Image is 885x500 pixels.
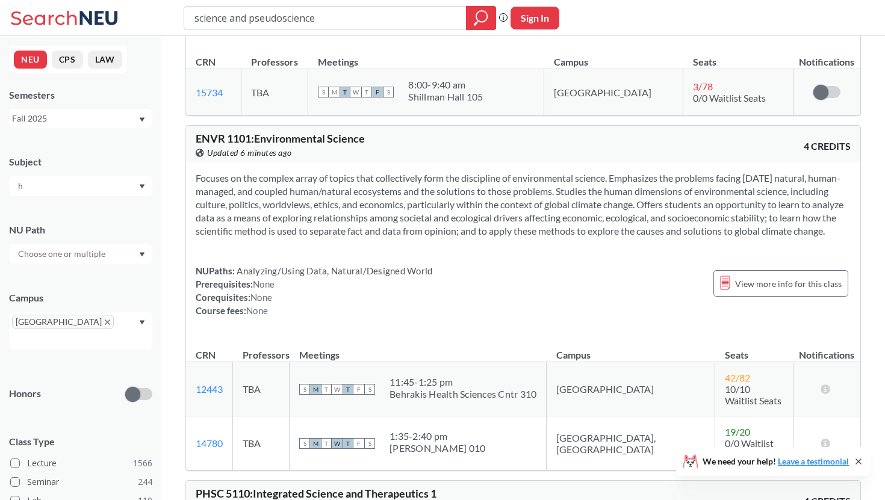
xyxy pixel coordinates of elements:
[408,79,483,91] div: 8:00 - 9:40 am
[241,43,308,69] th: Professors
[353,438,364,449] span: F
[139,184,145,189] svg: Dropdown arrow
[683,43,793,69] th: Seats
[735,276,842,291] span: View more info for this class
[332,384,343,395] span: W
[383,87,394,97] span: S
[196,348,216,362] div: CRN
[544,69,683,116] td: [GEOGRAPHIC_DATA]
[193,8,458,28] input: Class, professor, course number, "phrase"
[474,10,488,26] svg: magnifying glass
[10,455,152,471] label: Lecture
[321,438,332,449] span: T
[9,244,152,264] div: Dropdown arrow
[318,87,329,97] span: S
[233,416,290,471] td: TBA
[350,87,361,97] span: W
[196,171,851,238] section: Focuses on the complex array of topics that collectively form the discipline of environmental sci...
[390,376,536,388] div: 11:45 - 1:25 pm
[233,362,290,416] td: TBA
[372,87,383,97] span: F
[725,426,750,437] span: 19 / 20
[196,487,436,500] span: PHSC 5110 : Integrated Science and Therapeutics 1
[9,312,152,350] div: [GEOGRAPHIC_DATA]X to remove pillDropdown arrow
[703,457,849,466] span: We need your help!
[725,437,774,460] span: 0/0 Waitlist Seats
[390,430,485,442] div: 1:35 - 2:40 pm
[361,87,372,97] span: T
[408,91,483,103] div: Shillman Hall 105
[14,51,47,69] button: NEU
[105,319,110,325] svg: X to remove pill
[299,384,310,395] span: S
[235,265,432,276] span: Analyzing/Using Data, Natural/Designed World
[9,223,152,236] div: NU Path
[778,456,849,466] a: Leave a testimonial
[308,43,544,69] th: Meetings
[9,155,152,168] div: Subject
[139,320,145,325] svg: Dropdown arrow
[133,457,152,470] span: 1566
[196,87,223,98] a: 15734
[196,55,216,69] div: CRN
[250,292,272,303] span: None
[329,87,340,97] span: M
[390,388,536,400] div: Behrakis Health Sciences Cntr 310
[207,146,292,159] span: Updated 6 minutes ago
[12,247,113,261] input: Choose one or multiple
[196,132,365,145] span: ENVR 1101 : Environmental Science
[544,43,683,69] th: Campus
[547,416,715,471] td: [GEOGRAPHIC_DATA], [GEOGRAPHIC_DATA]
[196,437,223,449] a: 14780
[12,112,138,125] div: Fall 2025
[10,474,152,490] label: Seminar
[233,336,290,362] th: Professors
[466,6,496,30] div: magnifying glass
[353,384,364,395] span: F
[299,438,310,449] span: S
[310,438,321,449] span: M
[793,43,860,69] th: Notifications
[693,81,713,92] span: 3 / 78
[364,438,375,449] span: S
[9,435,152,448] span: Class Type
[321,384,332,395] span: T
[246,305,268,316] span: None
[9,88,152,102] div: Semesters
[196,264,432,317] div: NUPaths: Prerequisites: Corequisites: Course fees:
[310,384,321,395] span: M
[343,438,353,449] span: T
[12,179,113,193] input: Choose one or multiple
[804,140,851,153] span: 4 CREDITS
[241,69,308,116] td: TBA
[9,387,41,401] p: Honors
[364,384,375,395] span: S
[290,336,547,362] th: Meetings
[693,92,766,103] span: 0/0 Waitlist Seats
[332,438,343,449] span: W
[9,109,152,128] div: Fall 2025Dropdown arrow
[793,336,860,362] th: Notifications
[253,279,275,289] span: None
[725,383,781,406] span: 10/10 Waitlist Seats
[196,383,223,395] a: 12443
[12,315,114,329] span: [GEOGRAPHIC_DATA]X to remove pill
[725,372,750,383] span: 42 / 82
[9,176,152,196] div: Dropdown arrow
[139,117,145,122] svg: Dropdown arrow
[547,362,715,416] td: [GEOGRAPHIC_DATA]
[715,336,793,362] th: Seats
[511,7,559,29] button: Sign In
[9,291,152,304] div: Campus
[88,51,122,69] button: LAW
[139,252,145,257] svg: Dropdown arrow
[52,51,83,69] button: CPS
[138,475,152,489] span: 244
[547,336,715,362] th: Campus
[340,87,350,97] span: T
[390,442,485,454] div: [PERSON_NAME] 010
[343,384,353,395] span: T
